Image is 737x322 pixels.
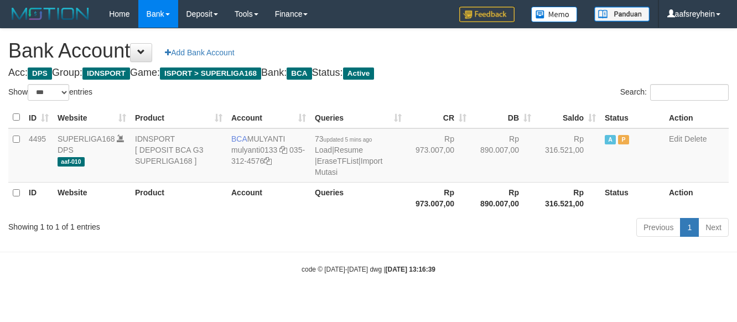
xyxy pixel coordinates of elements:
th: Account: activate to sort column ascending [227,107,310,128]
span: ISPORT > SUPERLIGA168 [160,67,261,80]
a: Delete [684,134,707,143]
a: Edit [669,134,682,143]
small: code © [DATE]-[DATE] dwg | [302,266,435,273]
td: MULYANTI 035-312-4576 [227,128,310,183]
th: Rp 316.521,00 [536,182,600,214]
td: IDNSPORT [ DEPOSIT BCA G3 SUPERLIGA168 ] [131,128,227,183]
th: Website [53,182,131,214]
a: Previous [636,218,681,237]
td: 4495 [24,128,53,183]
span: Active [343,67,375,80]
span: DPS [28,67,52,80]
th: Status [600,182,665,214]
th: Product [131,182,227,214]
th: Rp 890.007,00 [471,182,536,214]
span: | | | [315,134,382,176]
h4: Acc: Group: Game: Bank: Status: [8,67,729,79]
a: 1 [680,218,699,237]
span: BCA [287,67,312,80]
img: Feedback.jpg [459,7,515,22]
th: ID: activate to sort column ascending [24,107,53,128]
label: Search: [620,84,729,101]
select: Showentries [28,84,69,101]
img: MOTION_logo.png [8,6,92,22]
th: Product: activate to sort column ascending [131,107,227,128]
td: DPS [53,128,131,183]
div: Showing 1 to 1 of 1 entries [8,217,299,232]
input: Search: [650,84,729,101]
a: Copy mulyanti0133 to clipboard [279,146,287,154]
a: Resume [334,146,363,154]
th: Rp 973.007,00 [406,182,471,214]
th: Account [227,182,310,214]
th: CR: activate to sort column ascending [406,107,471,128]
th: Action [665,182,729,214]
h1: Bank Account [8,40,729,62]
th: Queries [310,182,406,214]
a: Next [698,218,729,237]
a: EraseTFList [317,157,359,165]
th: DB: activate to sort column ascending [471,107,536,128]
th: Saldo: activate to sort column ascending [536,107,600,128]
img: panduan.png [594,7,650,22]
a: Copy 0353124576 to clipboard [264,157,272,165]
label: Show entries [8,84,92,101]
span: Paused [618,135,629,144]
span: updated 5 mins ago [324,137,372,143]
a: Import Mutasi [315,157,382,176]
span: 73 [315,134,372,143]
strong: [DATE] 13:16:39 [386,266,435,273]
span: IDNSPORT [82,67,130,80]
th: Queries: activate to sort column ascending [310,107,406,128]
td: Rp 973.007,00 [406,128,471,183]
span: Active [605,135,616,144]
a: mulyanti0133 [231,146,277,154]
span: BCA [231,134,247,143]
a: Load [315,146,332,154]
th: Status [600,107,665,128]
img: Button%20Memo.svg [531,7,578,22]
a: SUPERLIGA168 [58,134,115,143]
th: ID [24,182,53,214]
th: Action [665,107,729,128]
span: aaf-010 [58,157,85,167]
td: Rp 890.007,00 [471,128,536,183]
a: Add Bank Account [158,43,241,62]
th: Website: activate to sort column ascending [53,107,131,128]
td: Rp 316.521,00 [536,128,600,183]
